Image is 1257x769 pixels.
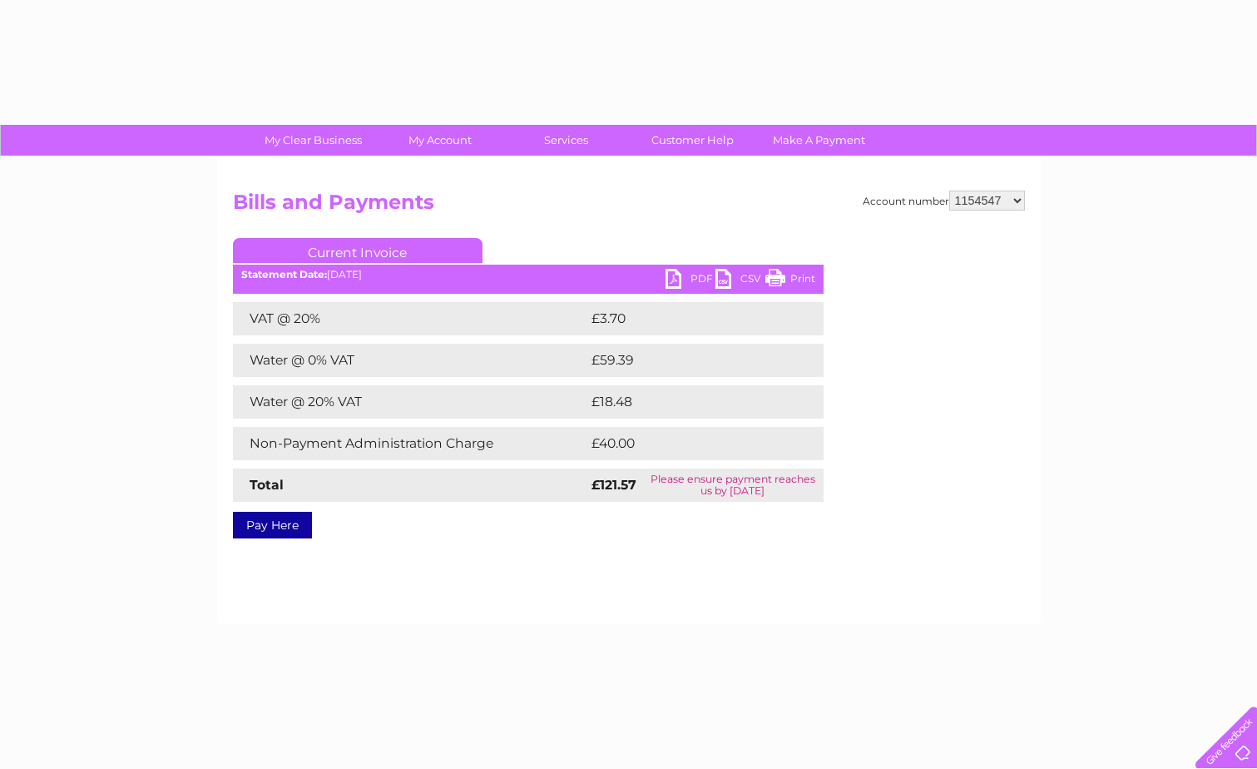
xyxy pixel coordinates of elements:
td: Please ensure payment reaches us by [DATE] [642,469,823,502]
h2: Bills and Payments [233,191,1025,222]
a: Make A Payment [750,125,888,156]
a: Print [765,269,815,293]
a: PDF [666,269,715,293]
b: Statement Date: [241,268,327,280]
td: Water @ 0% VAT [233,344,587,377]
td: £59.39 [587,344,790,377]
div: [DATE] [233,269,824,280]
a: Pay Here [233,512,312,538]
td: Non-Payment Administration Charge [233,427,587,460]
td: £3.70 [587,302,784,335]
td: £40.00 [587,427,791,460]
a: Customer Help [624,125,761,156]
strong: £121.57 [591,477,636,493]
a: Current Invoice [233,238,483,263]
td: Water @ 20% VAT [233,385,587,419]
a: Services [497,125,635,156]
div: Account number [863,191,1025,211]
a: My Clear Business [245,125,382,156]
td: VAT @ 20% [233,302,587,335]
a: My Account [371,125,508,156]
strong: Total [250,477,284,493]
a: CSV [715,269,765,293]
td: £18.48 [587,385,789,419]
